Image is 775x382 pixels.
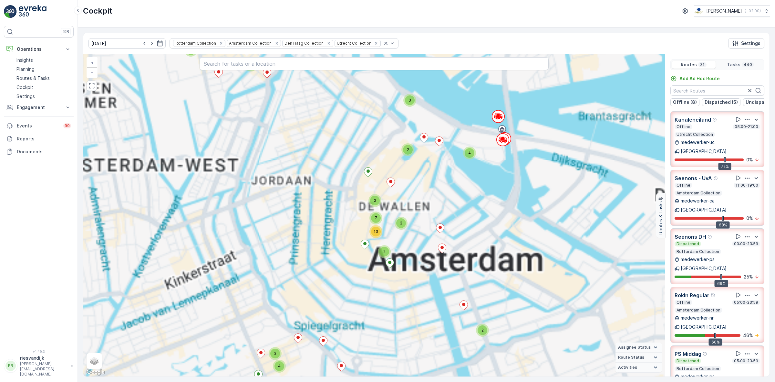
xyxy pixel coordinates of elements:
div: Amsterdam Collection [227,40,273,46]
a: Planning [14,65,74,74]
div: 69% [715,280,728,287]
div: 13 [369,225,382,238]
p: Offline [676,124,691,129]
div: 4 [273,360,286,373]
p: 05:00-21:00 [734,124,759,129]
p: Routes [681,61,697,68]
p: 0 % [746,215,753,222]
p: [PERSON_NAME][EMAIL_ADDRESS][DOMAIN_NAME] [20,361,68,377]
p: PS Middag [675,350,701,358]
span: Assignee Status [618,345,651,350]
span: 2 [481,328,484,333]
p: Settings [16,93,35,100]
div: 2 [269,347,282,360]
p: riesvandijk [20,355,68,361]
span: 2 [383,249,386,254]
p: medewerker-ca [681,198,715,204]
a: Zoom Out [87,68,97,77]
button: Engagement [4,101,74,114]
p: Dispatched [676,241,700,246]
p: Cockpit [83,6,112,16]
div: 7 [369,212,382,224]
p: 99 [65,123,70,128]
div: Help Tooltip Icon [711,293,716,298]
p: Dispatched [676,358,700,364]
p: 00:00-23:59 [733,241,759,246]
a: Documents [4,145,74,158]
div: 2 [401,143,414,156]
div: Den Haag Collection [283,40,325,46]
p: Add Ad Hoc Route [679,75,720,82]
input: Search Routes [670,85,764,96]
summary: Route Status [615,353,662,363]
p: Reports [17,136,71,142]
span: 7 [375,215,377,220]
p: ⌘B [63,29,69,34]
img: logo [4,5,17,18]
div: Remove Amsterdam Collection [273,41,280,46]
div: 2 [476,324,489,337]
p: Seenons - UvA [675,174,712,182]
img: Google [85,368,106,377]
span: − [91,70,94,75]
input: Search for tasks or a location [200,57,549,70]
p: [GEOGRAPHIC_DATA] [681,265,727,272]
span: 4 [468,150,471,155]
div: Help Tooltip Icon [712,117,718,122]
div: RR [5,361,16,371]
p: Events [17,123,59,129]
p: [GEOGRAPHIC_DATA] [681,207,727,213]
div: 72% [718,163,731,170]
p: Cockpit [16,84,33,91]
div: Remove Rotterdam Collection [218,41,225,46]
p: 31 [699,62,705,67]
div: Utrecht Collection [335,40,372,46]
p: Rotterdam Collection [676,366,720,371]
p: Utrecht Collection [676,132,714,137]
a: Insights [14,56,74,65]
p: Documents [17,148,71,155]
p: 46 % [743,332,753,339]
a: Zoom In [87,58,97,68]
p: medewerker-uc [681,139,715,146]
p: Engagement [17,104,61,111]
div: 2 [368,194,381,207]
summary: Assignee Status [615,343,662,353]
input: dd/mm/yyyy [88,38,166,49]
button: Operations [4,43,74,56]
div: 60% [709,339,722,346]
p: Dispatched (5) [705,99,738,105]
p: Seenons DH [675,233,706,241]
span: 2 [407,147,409,152]
button: RRriesvandijk[PERSON_NAME][EMAIL_ADDRESS][DOMAIN_NAME] [4,355,74,377]
a: Add Ad Hoc Route [670,75,720,82]
p: Settings [741,40,760,47]
span: 2 [274,351,276,356]
summary: Activities [615,363,662,373]
p: 05:00-23:59 [733,300,759,305]
p: Offline (8) [673,99,697,105]
span: 4 [278,364,281,368]
div: 68% [716,222,730,229]
div: Help Tooltip Icon [703,351,708,356]
span: Activities [618,365,637,370]
p: Tasks [727,61,740,68]
div: 3 [395,217,408,230]
a: Open this area in Google Maps (opens a new window) [85,368,106,377]
p: Amsterdam Collection [676,191,721,196]
p: Offline [676,183,691,188]
a: Routes & Tasks [14,74,74,83]
div: 3 [403,94,416,107]
a: Events99 [4,119,74,132]
p: Rotterdam Collection [676,249,720,254]
span: + [91,60,94,65]
p: Planning [16,66,35,72]
img: logo_light-DOdMpM7g.png [19,5,46,18]
div: 2 [378,245,391,258]
div: 4 [463,147,476,159]
span: 2 [374,198,376,203]
a: Settings [14,92,74,101]
p: medewerker-ps [681,256,715,263]
p: Operations [17,46,61,52]
a: Reports [4,132,74,145]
